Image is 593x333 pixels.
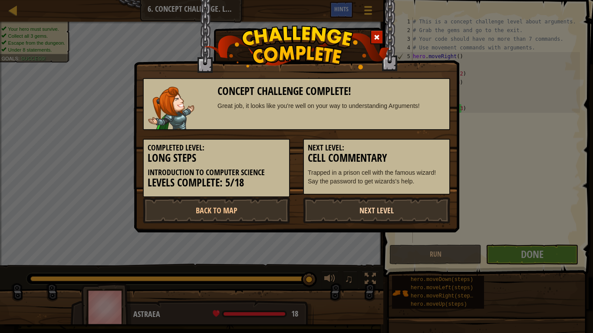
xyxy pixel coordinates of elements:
div: Great job, it looks like you're well on your way to understanding Arguments! [217,101,445,110]
h3: Long Steps [148,152,285,164]
img: captain.png [148,87,194,129]
img: challenge_complete.png [204,26,390,69]
a: Back to Map [143,197,290,223]
a: Next Level [303,197,450,223]
h5: Next Level: [308,144,445,152]
h3: Cell Commentary [308,152,445,164]
h5: Completed Level: [148,144,285,152]
h5: Introduction to Computer Science [148,168,285,177]
h3: Levels Complete: 5/18 [148,177,285,189]
p: Trapped in a prison cell with the famous wizard! Say the password to get wizards's help. [308,168,445,186]
h3: Concept Challenge Complete! [217,85,445,97]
